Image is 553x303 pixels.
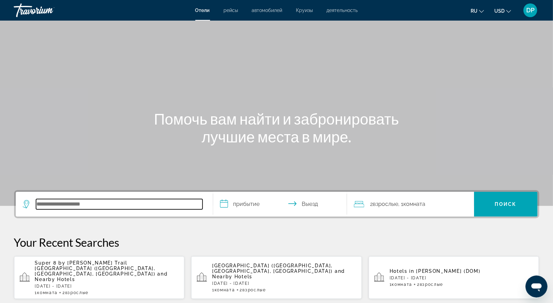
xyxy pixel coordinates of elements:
[212,268,345,279] span: and Nearby Hotels
[420,282,443,287] span: Взрослые
[347,192,474,217] button: Travelers: 2 adults, 0 children
[404,201,426,207] span: Комната
[370,199,399,209] span: 2
[474,192,538,217] button: Search
[494,6,511,16] button: Change currency
[14,235,539,249] p: Your Recent Searches
[16,192,538,217] div: Search widget
[327,8,358,13] a: деятельность
[240,288,266,292] span: 2
[65,290,89,295] span: Взрослые
[495,201,517,207] span: Поиск
[373,201,399,207] span: Взрослые
[14,256,185,299] button: Super 8 by [PERSON_NAME] Trail [GEOGRAPHIC_DATA] ([GEOGRAPHIC_DATA], [GEOGRAPHIC_DATA], [GEOGRAPH...
[213,192,347,217] button: Select check in and out date
[390,276,534,280] p: [DATE] - [DATE]
[212,263,333,274] span: [GEOGRAPHIC_DATA] ([GEOGRAPHIC_DATA], [GEOGRAPHIC_DATA], [GEOGRAPHIC_DATA])
[36,199,203,209] input: Search hotel destination
[416,268,481,274] span: [PERSON_NAME] (DOM)
[252,8,283,13] a: автомобилей
[191,256,362,299] button: [GEOGRAPHIC_DATA] ([GEOGRAPHIC_DATA], [GEOGRAPHIC_DATA], [GEOGRAPHIC_DATA]) and Nearby Hotels[DAT...
[195,8,210,13] a: Отели
[471,8,477,14] span: ru
[212,288,235,292] span: 1
[37,290,58,295] span: Комната
[369,256,539,299] button: Hotels in [PERSON_NAME] (DOM)[DATE] - [DATE]1Комната2Взрослые
[35,271,168,282] span: and Nearby Hotels
[148,110,405,145] h1: Помочь вам найти и забронировать лучшие места в мире.
[521,3,539,18] button: User Menu
[215,288,235,292] span: Комната
[14,1,82,19] a: Travorium
[35,284,179,289] p: [DATE] - [DATE]
[35,260,155,277] span: Super 8 by [PERSON_NAME] Trail [GEOGRAPHIC_DATA] ([GEOGRAPHIC_DATA], [GEOGRAPHIC_DATA], [GEOGRAPH...
[62,290,89,295] span: 2
[224,8,238,13] a: рейсы
[399,199,426,209] span: , 1
[242,288,266,292] span: Взрослые
[526,276,548,298] iframe: Кнопка запуска окна обмена сообщениями
[390,268,414,274] span: Hotels in
[212,281,356,286] p: [DATE] - [DATE]
[35,290,58,295] span: 1
[494,8,505,14] span: USD
[526,7,534,14] span: DP
[471,6,484,16] button: Change language
[390,282,412,287] span: 1
[417,282,443,287] span: 2
[392,282,413,287] span: Комната
[296,8,313,13] a: Круизы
